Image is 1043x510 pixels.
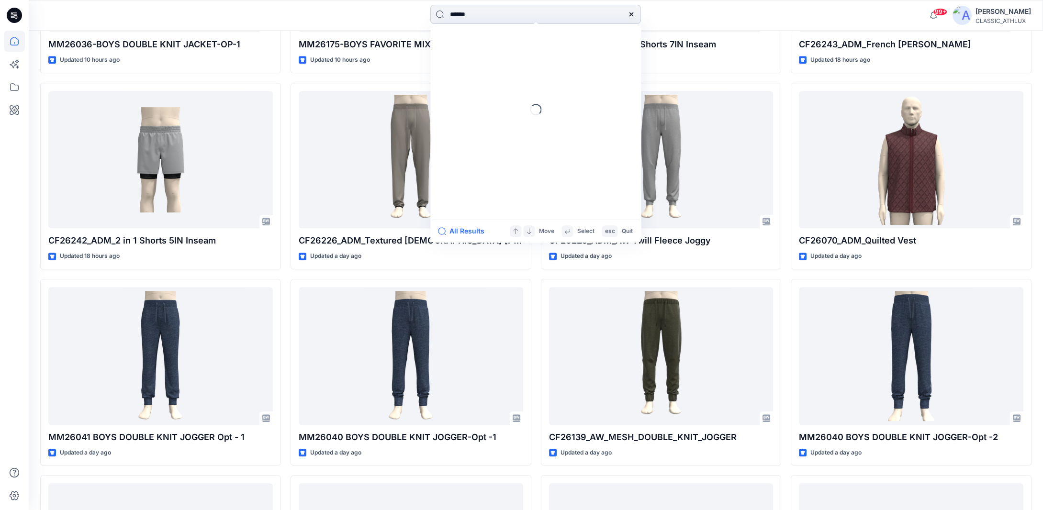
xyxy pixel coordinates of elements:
[621,226,632,236] p: Quit
[48,91,273,229] a: CF26242_ADM_2 in 1 Shorts 5IN Inseam
[605,226,615,236] p: esc
[810,55,870,65] p: Updated 18 hours ago
[310,55,370,65] p: Updated 10 hours ago
[310,448,361,458] p: Updated a day ago
[549,287,774,425] a: CF26139_AW_MESH_DOUBLE_KNIT_JOGGER
[953,6,972,25] img: avatar
[799,91,1023,229] a: CF26070_ADM_Quilted Vest
[799,287,1023,425] a: MM26040 BOYS DOUBLE KNIT JOGGER-Opt -2
[48,234,273,247] p: CF26242_ADM_2 in 1 Shorts 5IN Inseam
[48,287,273,425] a: MM26041 BOYS DOUBLE KNIT JOGGER Opt - 1
[561,251,612,261] p: Updated a day ago
[810,251,862,261] p: Updated a day ago
[933,8,947,16] span: 99+
[48,431,273,444] p: MM26041 BOYS DOUBLE KNIT JOGGER Opt - 1
[438,225,491,237] button: All Results
[799,234,1023,247] p: CF26070_ADM_Quilted Vest
[549,234,774,247] p: CF26225_ADM_AW Twill Fleece Joggy
[299,234,523,247] p: CF26226_ADM_Textured [DEMOGRAPHIC_DATA] [PERSON_NAME]
[976,6,1031,17] div: [PERSON_NAME]
[310,251,361,261] p: Updated a day ago
[48,38,273,51] p: MM26036-BOYS DOUBLE KNIT JACKET-OP-1
[549,38,774,51] p: CF26242_ADM_2 in 1 Shorts 7IN Inseam
[60,55,120,65] p: Updated 10 hours ago
[799,38,1023,51] p: CF26243_ADM_French [PERSON_NAME]
[561,448,612,458] p: Updated a day ago
[577,226,594,236] p: Select
[60,448,111,458] p: Updated a day ago
[549,431,774,444] p: CF26139_AW_MESH_DOUBLE_KNIT_JOGGER
[299,287,523,425] a: MM26040 BOYS DOUBLE KNIT JOGGER-Opt -1
[549,91,774,229] a: CF26225_ADM_AW Twill Fleece Joggy
[299,38,523,51] p: MM26175-BOYS FAVORITE MIXED MEDIA MOCK NECK JACKET-OP2
[299,431,523,444] p: MM26040 BOYS DOUBLE KNIT JOGGER-Opt -1
[799,431,1023,444] p: MM26040 BOYS DOUBLE KNIT JOGGER-Opt -2
[538,226,554,236] p: Move
[60,251,120,261] p: Updated 18 hours ago
[810,448,862,458] p: Updated a day ago
[299,91,523,229] a: CF26226_ADM_Textured French Terry Jogger
[976,17,1031,24] div: CLASSIC_ATHLUX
